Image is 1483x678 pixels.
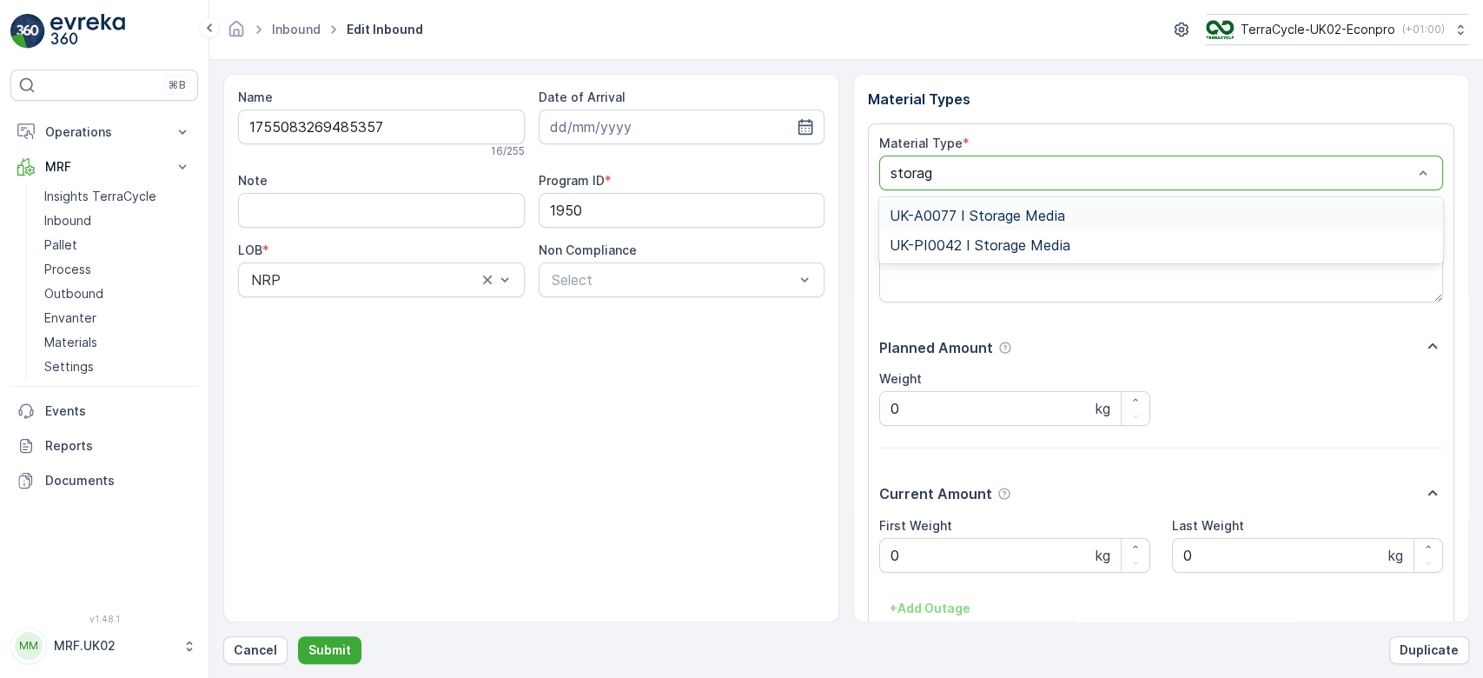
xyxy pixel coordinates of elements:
a: Events [10,394,198,429]
p: Process [44,261,91,278]
p: kg [1096,398,1110,419]
p: Operations [45,123,163,141]
p: Reports [45,437,191,455]
button: Operations [10,115,198,150]
button: Cancel [223,636,288,664]
p: Planned Amount [879,337,993,358]
a: Outbound [37,282,198,306]
p: Inbound [44,212,91,229]
label: Note [238,173,268,188]
span: UK-A0077 I Storage Media [890,208,1065,223]
label: Name [238,90,273,104]
p: Duplicate [1400,641,1459,659]
a: Envanter [37,306,198,330]
div: Help Tooltip Icon [997,487,1011,501]
p: MRF.UK02 [54,637,174,655]
a: Inbound [272,22,321,37]
p: Current Amount [879,483,992,504]
button: MMMRF.UK02 [10,628,198,664]
p: Materials [44,334,97,351]
p: + Add Outage [890,600,970,617]
button: TerraCycle-UK02-Econpro(+01:00) [1206,14,1469,45]
p: kg [1388,545,1403,566]
p: Settings [44,358,94,376]
p: TerraCycle-UK02-Econpro [1241,21,1395,38]
p: Pallet [44,236,77,254]
span: UK-PI0042 I Storage Media [890,237,1070,253]
p: Insights TerraCycle [44,188,156,205]
p: Cancel [234,641,277,659]
a: Documents [10,463,198,498]
label: First Weight [879,518,952,533]
a: Materials [37,330,198,355]
a: Pallet [37,233,198,257]
a: Homepage [227,26,246,41]
p: 16 / 255 [491,144,525,158]
p: Documents [45,472,191,489]
span: v 1.48.1 [10,614,198,624]
p: Events [45,402,191,420]
span: Edit Inbound [343,21,427,38]
p: ( +01:00 ) [1402,23,1445,37]
label: Date of Arrival [539,90,626,104]
label: Material Type [879,136,963,150]
p: Submit [308,641,351,659]
p: Material Types [868,89,1454,110]
a: Insights TerraCycle [37,184,198,209]
button: +Add Outage [879,595,981,622]
p: MRF [45,158,163,176]
p: Outbound [44,285,103,302]
a: Process [37,257,198,282]
div: MM [15,632,43,660]
input: dd/mm/yyyy [539,110,825,144]
p: Envanter [44,309,96,327]
a: Reports [10,429,198,463]
img: terracycle_logo_wKaHoWT.png [1206,20,1234,39]
label: Weight [879,371,922,386]
a: Settings [37,355,198,379]
button: Submit [298,636,361,664]
a: Inbound [37,209,198,233]
p: Select [552,269,795,290]
p: kg [1096,545,1110,566]
label: Program ID [539,173,605,188]
label: Last Weight [1172,518,1244,533]
img: logo [10,14,45,49]
button: Duplicate [1389,636,1469,664]
img: logo_light-DOdMpM7g.png [50,14,125,49]
label: Non Compliance [539,243,637,257]
p: ⌘B [169,78,186,92]
button: MRF [10,150,198,184]
div: Help Tooltip Icon [998,341,1012,355]
label: LOB [238,243,262,257]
